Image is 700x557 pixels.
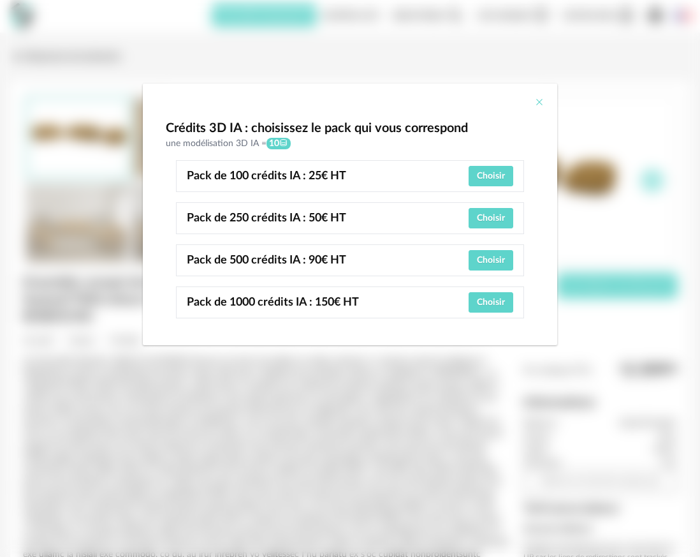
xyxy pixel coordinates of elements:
button: Choisir [469,166,514,186]
span: Choisir [477,172,505,181]
button: Close [534,96,544,110]
span: Choisir [477,298,505,307]
div: Pack de 1000 crédits IA : 150€ HT [187,293,463,311]
button: Choisir [469,250,514,271]
span: Choisir [477,256,505,265]
div: dialog [143,84,557,345]
div: une modélisation 3D IA = [166,137,534,150]
div: Pack de 500 crédits IA : 90€ HT [187,251,463,269]
div: Pack de 100 crédits IA : 25€ HT [187,167,463,185]
button: Choisir [469,208,514,228]
span: 10 [266,138,291,149]
div: Pack de 250 crédits IA : 50€ HT [187,209,463,227]
button: Choisir [469,292,514,313]
div: Crédits 3D IA : choisissez le pack qui vous correspond [166,119,534,137]
span: Choisir [477,214,505,223]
